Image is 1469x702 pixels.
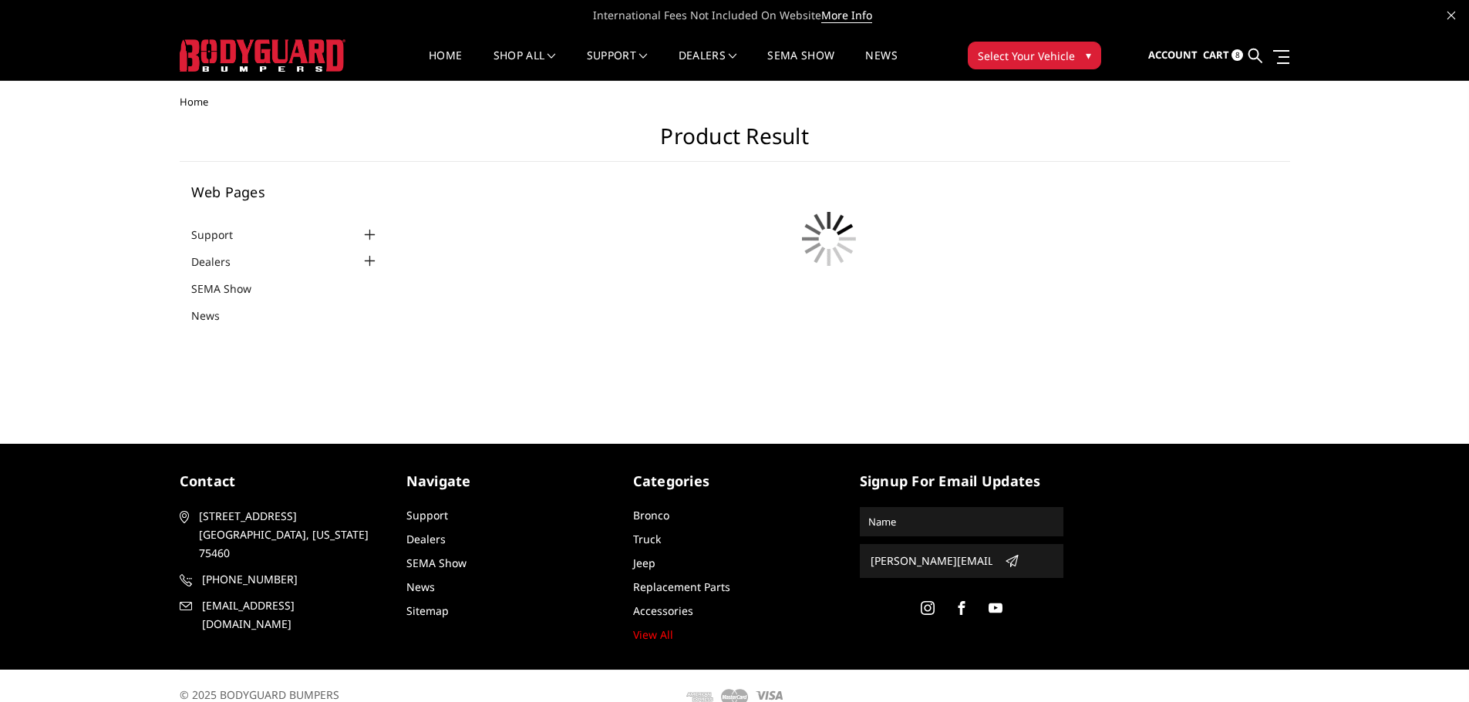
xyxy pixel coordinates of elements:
a: Dealers [406,532,446,546]
img: preloader.gif [790,200,868,277]
h1: Product Result [180,123,1290,162]
a: Dealers [191,254,250,270]
img: BODYGUARD BUMPERS [180,39,345,72]
a: Bronco [633,508,669,522]
input: Name [862,509,1061,534]
h5: signup for email updates [860,471,1063,492]
a: News [406,579,435,594]
a: [PHONE_NUMBER] [180,570,383,589]
a: News [865,50,897,80]
a: Jeep [633,556,655,570]
a: Home [429,50,462,80]
span: Select Your Vehicle [978,48,1075,64]
a: Dealers [679,50,737,80]
span: Home [180,95,208,109]
a: Accessories [633,603,693,618]
span: © 2025 BODYGUARD BUMPERS [180,687,339,702]
span: Account [1148,48,1198,62]
a: Cart 8 [1203,35,1243,76]
a: [EMAIL_ADDRESS][DOMAIN_NAME] [180,596,383,633]
a: Account [1148,35,1198,76]
a: Support [191,227,252,243]
span: [STREET_ADDRESS] [GEOGRAPHIC_DATA], [US_STATE] 75460 [199,507,378,563]
a: News [191,307,239,324]
a: SEMA Show [191,280,271,297]
a: Sitemap [406,603,449,618]
a: SEMA Show [767,50,834,80]
a: SEMA Show [406,556,467,570]
span: ▾ [1086,47,1091,63]
span: [EMAIL_ADDRESS][DOMAIN_NAME] [202,596,381,633]
a: More Info [821,8,872,23]
a: Support [587,50,648,80]
input: Email [864,549,999,573]
h5: Categories [633,471,837,492]
span: 8 [1231,49,1243,61]
a: Truck [633,532,661,546]
a: Replacement Parts [633,579,730,594]
button: Select Your Vehicle [968,42,1101,69]
a: Support [406,508,448,522]
h5: Web Pages [191,185,379,199]
a: View All [633,627,673,642]
span: Cart [1203,48,1229,62]
h5: Navigate [406,471,610,492]
span: [PHONE_NUMBER] [202,570,381,589]
a: shop all [494,50,556,80]
h5: contact [180,471,383,492]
